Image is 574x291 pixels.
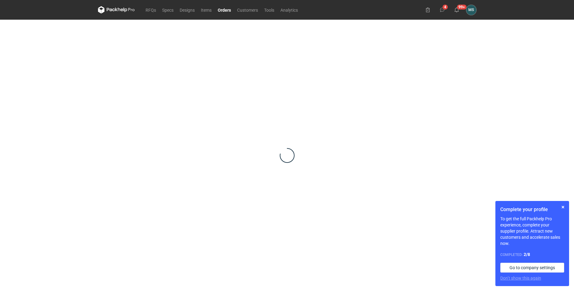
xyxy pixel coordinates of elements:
[466,5,476,15] button: MS
[143,6,159,14] a: RFQs
[234,6,261,14] a: Customers
[277,6,301,14] a: Analytics
[198,6,215,14] a: Items
[466,5,476,15] div: Michał Sokołowski
[177,6,198,14] a: Designs
[500,263,564,273] a: Go to company settings
[500,251,564,258] div: Completed:
[98,6,135,14] svg: Packhelp Pro
[500,216,564,246] p: To get the full Packhelp Pro experience, complete your supplier profile. Attract new customers an...
[452,5,462,15] button: 99+
[559,203,567,211] button: Skip for now
[500,206,564,213] h1: Complete your profile
[500,275,541,281] button: Don’t show this again
[215,6,234,14] a: Orders
[159,6,177,14] a: Specs
[524,252,530,257] strong: 2 / 8
[437,5,447,15] button: 4
[261,6,277,14] a: Tools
